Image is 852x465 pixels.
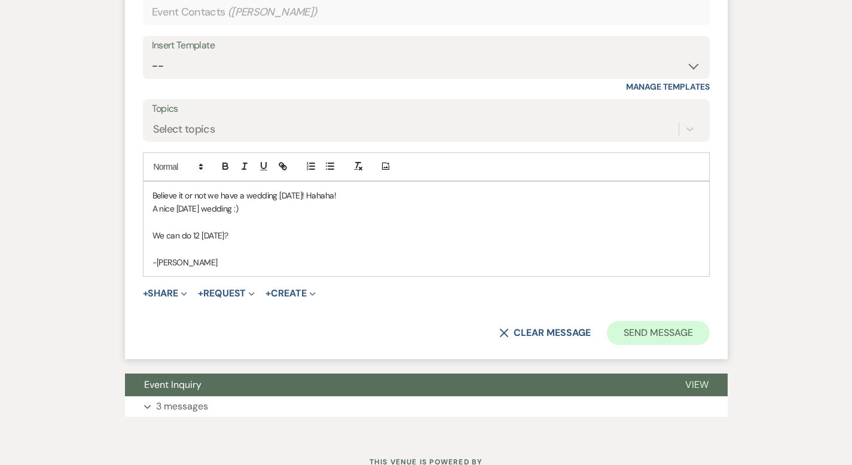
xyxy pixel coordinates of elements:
div: Insert Template [152,37,701,54]
div: Event Contacts [152,1,701,24]
a: Manage Templates [626,81,710,92]
span: + [265,289,271,298]
p: 3 messages [156,399,208,414]
button: Event Inquiry [125,374,666,396]
button: 3 messages [125,396,728,417]
div: Select topics [153,121,215,137]
span: + [143,289,148,298]
button: Create [265,289,315,298]
button: Send Message [607,321,709,345]
p: A nice [DATE] wedding :) [152,202,700,215]
p: Believe it or not we have a wedding [DATE]! Hahaha! [152,189,700,202]
button: Share [143,289,188,298]
p: We can do 12 [DATE]? [152,229,700,242]
label: Topics [152,100,701,118]
button: View [666,374,728,396]
span: + [198,289,203,298]
button: Clear message [499,328,590,338]
span: ( [PERSON_NAME] ) [228,4,317,20]
span: View [685,378,709,391]
span: Event Inquiry [144,378,201,391]
button: Request [198,289,255,298]
p: -[PERSON_NAME] [152,256,700,269]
